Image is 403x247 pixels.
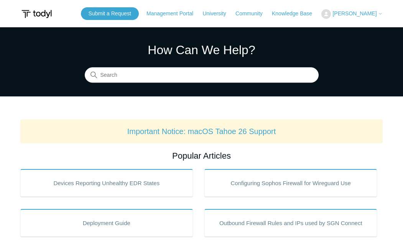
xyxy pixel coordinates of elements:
a: Deployment Guide [20,209,193,237]
h2: Popular Articles [20,149,383,162]
img: Todyl Support Center Help Center home page [20,7,53,21]
input: Search [85,68,319,83]
a: Outbound Firewall Rules and IPs used by SGN Connect [204,209,377,237]
span: [PERSON_NAME] [332,10,377,17]
a: Submit a Request [81,7,139,20]
a: Knowledge Base [272,10,320,18]
a: Configuring Sophos Firewall for Wireguard Use [204,169,377,197]
button: [PERSON_NAME] [321,9,383,19]
a: Management Portal [146,10,201,18]
a: Devices Reporting Unhealthy EDR States [20,169,193,197]
a: University [202,10,234,18]
a: Community [235,10,270,18]
h1: How Can We Help? [85,41,319,59]
a: Important Notice: macOS Tahoe 26 Support [127,127,276,136]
